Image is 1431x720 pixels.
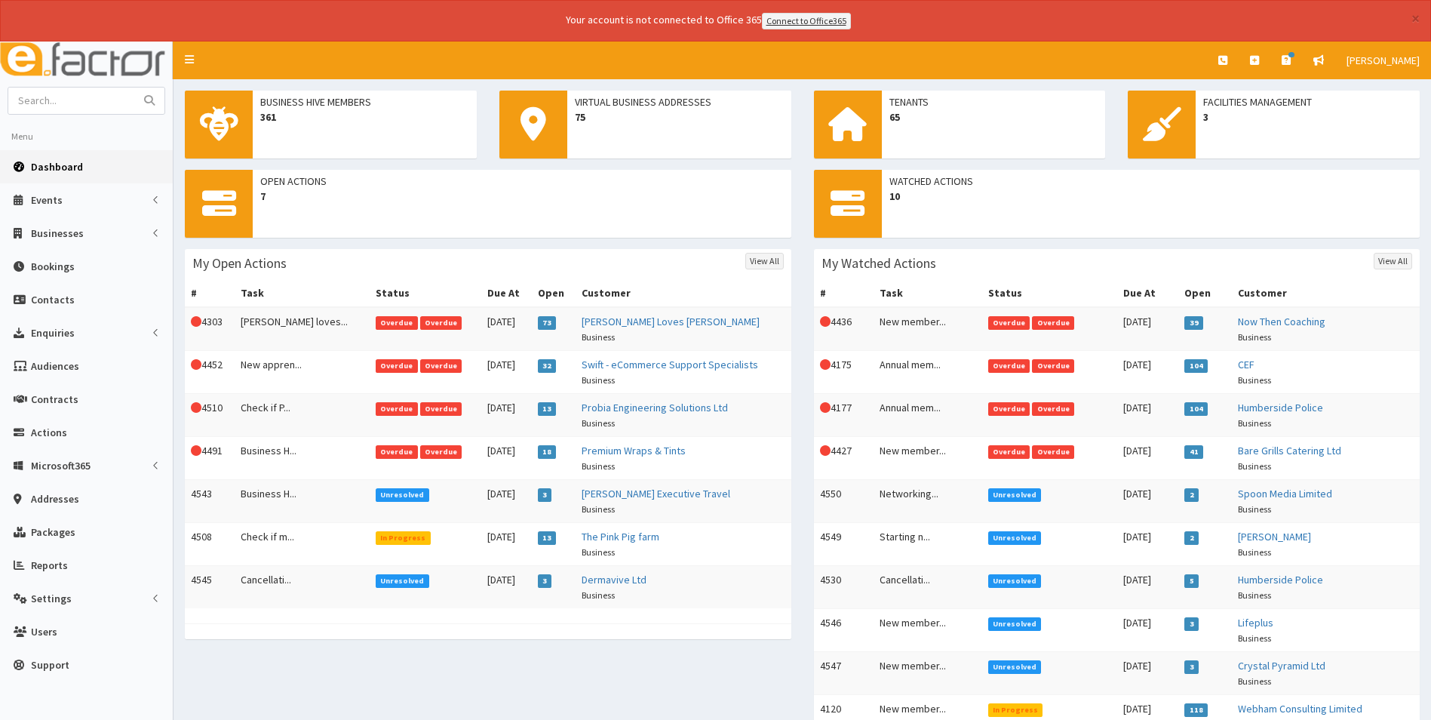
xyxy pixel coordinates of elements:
[191,316,201,327] i: This Action is overdue!
[1238,417,1271,429] small: Business
[376,359,418,373] span: Overdue
[31,558,68,572] span: Reports
[582,331,615,343] small: Business
[988,660,1042,674] span: Unresolved
[1238,573,1323,586] a: Humberside Police
[1184,531,1199,545] span: 2
[31,625,57,638] span: Users
[1184,617,1199,631] span: 3
[538,359,557,373] span: 32
[235,436,370,479] td: Business H...
[1238,358,1254,371] a: CEF
[582,460,615,472] small: Business
[988,531,1042,545] span: Unresolved
[191,402,201,413] i: This Action is overdue!
[538,574,552,588] span: 3
[1238,659,1325,672] a: Crystal Pyramid Ltd
[538,531,557,545] span: 13
[762,13,851,29] a: Connect to Office365
[988,359,1030,373] span: Overdue
[235,565,370,608] td: Cancellati...
[820,402,831,413] i: This Action is overdue!
[814,651,874,694] td: 4547
[1117,436,1178,479] td: [DATE]
[874,279,981,307] th: Task
[582,573,646,586] a: Dermavive Ltd
[8,88,135,114] input: Search...
[185,479,235,522] td: 4543
[582,589,615,601] small: Business
[1238,546,1271,558] small: Business
[31,359,79,373] span: Audiences
[1184,703,1208,717] span: 118
[582,444,686,457] a: Premium Wraps & Tints
[1184,660,1199,674] span: 3
[1184,316,1203,330] span: 39
[1032,445,1074,459] span: Overdue
[582,503,615,515] small: Business
[745,253,784,269] a: View All
[988,488,1042,502] span: Unresolved
[1117,350,1178,393] td: [DATE]
[1184,574,1199,588] span: 5
[260,109,469,125] span: 361
[582,315,760,328] a: [PERSON_NAME] Loves [PERSON_NAME]
[532,279,576,307] th: Open
[185,393,235,436] td: 4510
[988,617,1042,631] span: Unresolved
[1347,54,1420,67] span: [PERSON_NAME]
[481,279,532,307] th: Due At
[1238,530,1311,543] a: [PERSON_NAME]
[1117,565,1178,608] td: [DATE]
[874,350,981,393] td: Annual mem...
[575,94,784,109] span: Virtual Business Addresses
[1238,444,1341,457] a: Bare Grills Catering Ltd
[31,392,78,406] span: Contracts
[1238,632,1271,644] small: Business
[185,279,235,307] th: #
[420,359,462,373] span: Overdue
[582,401,728,414] a: Probia Engineering Solutions Ltd
[1117,307,1178,351] td: [DATE]
[185,522,235,565] td: 4508
[235,279,370,307] th: Task
[1238,589,1271,601] small: Business
[185,307,235,351] td: 4303
[376,531,431,545] span: In Progress
[31,193,63,207] span: Events
[889,174,1413,189] span: Watched Actions
[582,546,615,558] small: Business
[420,316,462,330] span: Overdue
[538,402,557,416] span: 13
[31,293,75,306] span: Contacts
[235,522,370,565] td: Check if m...
[582,530,659,543] a: The Pink Pig farm
[1032,359,1074,373] span: Overdue
[582,358,758,371] a: Swift - eCommerce Support Specialists
[481,436,532,479] td: [DATE]
[376,488,429,502] span: Unresolved
[874,479,981,522] td: Networking...
[1032,402,1074,416] span: Overdue
[370,279,481,307] th: Status
[874,307,981,351] td: New member...
[820,445,831,456] i: This Action is overdue!
[1117,279,1178,307] th: Due At
[538,445,557,459] span: 18
[889,94,1098,109] span: Tenants
[874,608,981,651] td: New member...
[538,316,557,330] span: 73
[235,350,370,393] td: New appren...
[1238,702,1362,715] a: Webham Consulting Limited
[582,374,615,386] small: Business
[1184,488,1199,502] span: 2
[235,307,370,351] td: [PERSON_NAME] loves...
[814,307,874,351] td: 4436
[988,316,1030,330] span: Overdue
[31,160,83,174] span: Dashboard
[481,307,532,351] td: [DATE]
[31,492,79,506] span: Addresses
[820,316,831,327] i: This Action is overdue!
[420,402,462,416] span: Overdue
[582,417,615,429] small: Business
